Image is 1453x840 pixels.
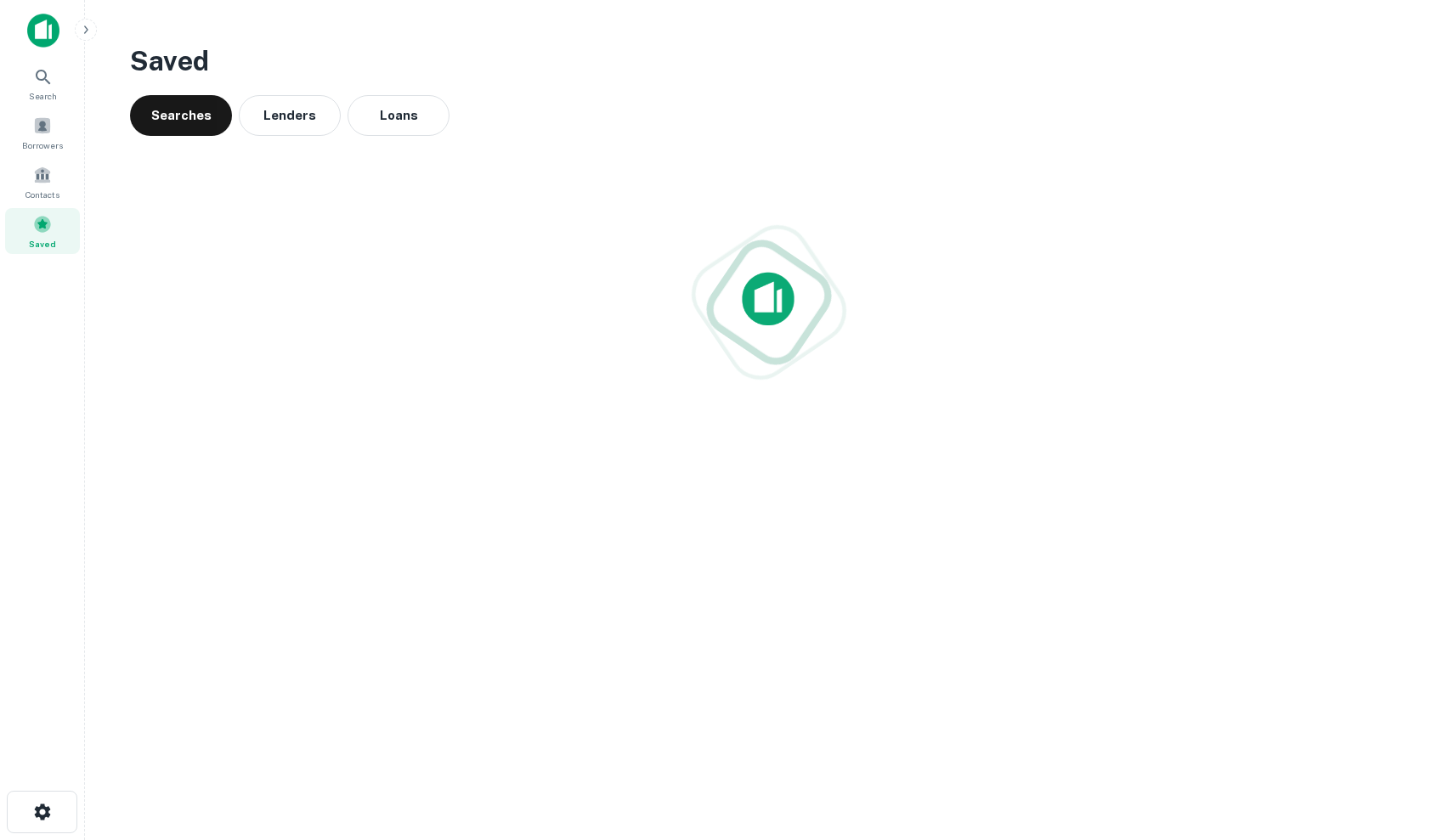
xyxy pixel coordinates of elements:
[5,60,80,106] a: Search
[348,95,449,136] button: Loans
[130,95,232,136] button: Searches
[27,14,59,48] img: capitalize-icon.png
[5,208,80,254] a: Saved
[25,188,59,201] span: Contacts
[239,95,341,136] button: Lenders
[29,237,56,251] span: Saved
[22,138,63,152] span: Borrowers
[5,110,80,155] a: Borrowers
[29,89,57,103] span: Search
[5,159,80,205] a: Contacts
[130,41,1408,82] h3: Saved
